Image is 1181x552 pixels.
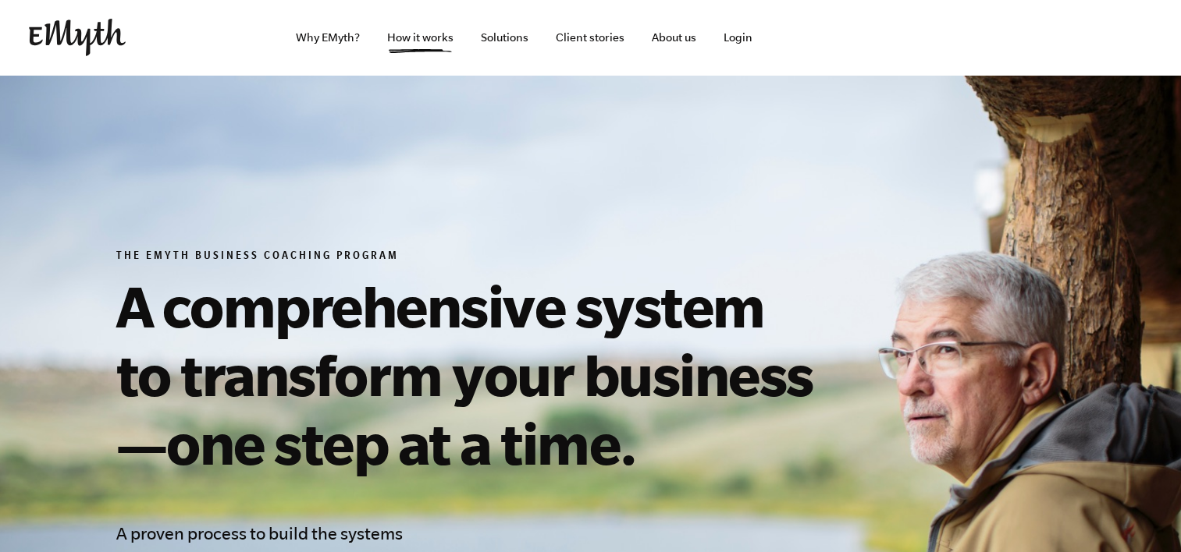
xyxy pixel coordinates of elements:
img: EMyth [29,19,126,56]
iframe: Embedded CTA [989,20,1153,55]
iframe: Chat Widget [1103,477,1181,552]
div: Widget συνομιλίας [1103,477,1181,552]
h1: A comprehensive system to transform your business—one step at a time. [116,271,828,477]
iframe: Embedded CTA [817,20,981,55]
h6: The EMyth Business Coaching Program [116,249,828,265]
